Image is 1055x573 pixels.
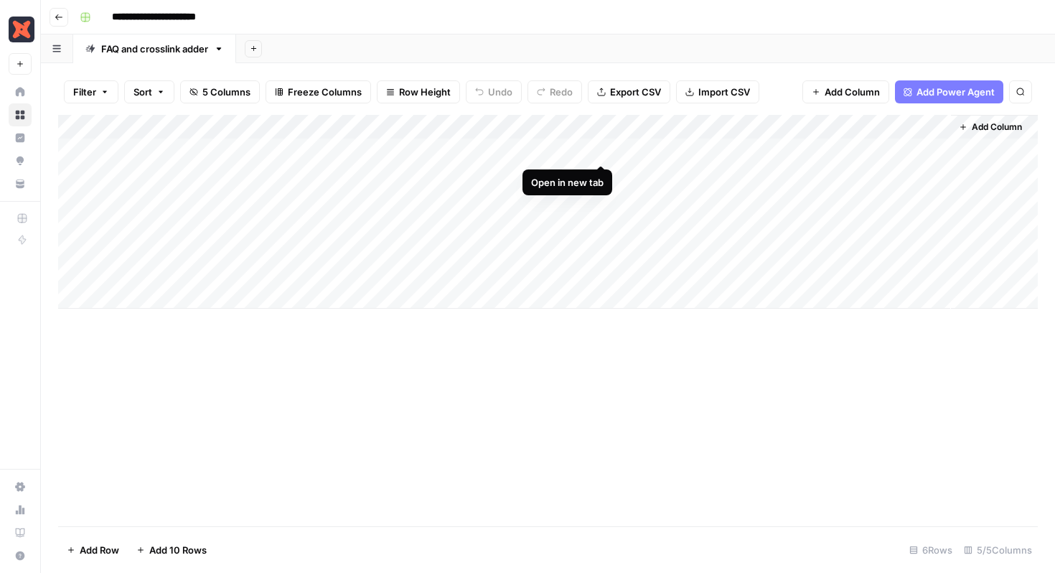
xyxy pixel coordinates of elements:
button: Export CSV [588,80,670,103]
button: Add Power Agent [895,80,1003,103]
div: 5/5 Columns [958,539,1038,562]
span: Row Height [399,85,451,99]
a: Home [9,80,32,103]
div: Open in new tab [531,175,604,190]
button: Filter [64,80,118,103]
span: Export CSV [610,85,661,99]
a: Opportunities [9,149,32,172]
button: Import CSV [676,80,759,103]
span: Add Power Agent [916,85,995,99]
div: FAQ and crosslink adder [101,42,208,56]
button: Redo [527,80,582,103]
a: Learning Hub [9,521,32,544]
a: Your Data [9,172,32,195]
span: Sort [133,85,152,99]
a: Browse [9,103,32,126]
span: Add Row [80,543,119,557]
button: Freeze Columns [266,80,371,103]
span: Undo [488,85,512,99]
a: Settings [9,475,32,498]
button: Add Column [802,80,889,103]
span: Add Column [825,85,880,99]
div: 6 Rows [904,539,958,562]
button: Sort [124,80,174,103]
button: 5 Columns [180,80,260,103]
a: Usage [9,498,32,521]
button: Add Row [58,539,128,562]
span: Redo [550,85,573,99]
button: Help + Support [9,544,32,567]
button: Add Column [953,118,1028,136]
span: Filter [73,85,96,99]
button: Add 10 Rows [128,539,215,562]
button: Workspace: Marketing - dbt Labs [9,11,32,47]
span: Freeze Columns [288,85,362,99]
button: Undo [466,80,522,103]
a: FAQ and crosslink adder [73,34,236,63]
span: Import CSV [698,85,750,99]
button: Row Height [377,80,460,103]
a: Insights [9,126,32,149]
span: Add Column [972,121,1022,134]
span: Add 10 Rows [149,543,207,557]
img: Marketing - dbt Labs Logo [9,17,34,42]
span: 5 Columns [202,85,250,99]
